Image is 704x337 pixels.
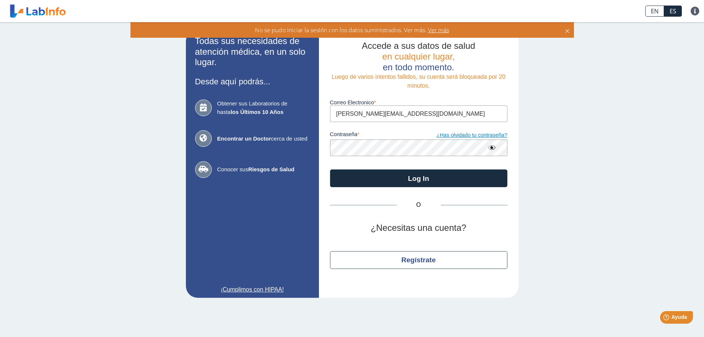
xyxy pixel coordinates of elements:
button: Log In [330,169,507,187]
a: ¿Has olvidado tu contraseña? [419,131,507,139]
a: ES [664,6,682,17]
h2: ¿Necesitas una cuenta? [330,223,507,233]
label: contraseña [330,131,419,139]
b: Encontrar un Doctor [217,135,271,142]
span: cerca de usted [217,135,310,143]
a: ¡Cumplimos con HIPAA! [195,285,310,294]
span: Accede a sus datos de salud [362,41,475,51]
button: Regístrate [330,251,507,269]
span: Conocer sus [217,165,310,174]
b: Riesgos de Salud [248,166,295,172]
span: Luego de varios intentos fallidos, su cuenta será bloqueada por 20 minutos. [331,74,505,89]
h2: Todas sus necesidades de atención médica, en un solo lugar. [195,36,310,68]
a: EN [645,6,664,17]
span: en cualquier lugar, [382,51,455,61]
span: Ver más [426,26,449,34]
span: No se pudo iniciar la sesión con los datos suministrados. Ver más. [255,26,426,34]
span: Obtener sus Laboratorios de hasta [217,100,310,116]
label: Correo Electronico [330,100,507,105]
b: los Últimos 10 Años [231,109,283,115]
h3: Desde aquí podrás... [195,77,310,86]
span: O [397,200,441,209]
iframe: Help widget launcher [638,308,696,329]
span: en todo momento. [383,62,454,72]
